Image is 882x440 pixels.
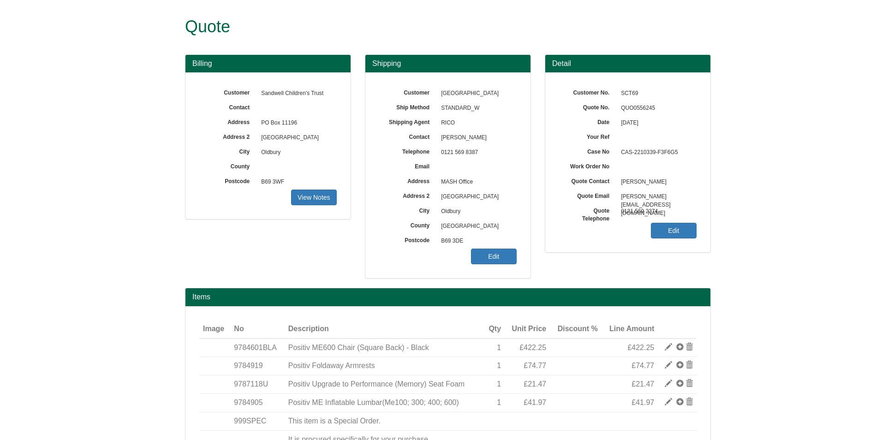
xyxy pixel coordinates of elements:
span: £21.47 [632,380,654,388]
a: View Notes [291,190,337,205]
h2: Items [192,293,703,301]
a: Edit [471,249,517,264]
label: County [379,219,436,230]
th: No [230,320,284,339]
span: £422.25 [519,344,546,351]
label: Quote Email [559,190,616,200]
label: Date [559,116,616,126]
label: City [199,145,256,156]
span: [GEOGRAPHIC_DATA] [256,131,337,145]
td: 9787118U [230,375,284,394]
label: Contact [379,131,436,141]
span: [PERSON_NAME][EMAIL_ADDRESS][DOMAIN_NAME] [616,190,697,204]
span: £74.77 [632,362,654,369]
span: [GEOGRAPHIC_DATA] [436,86,517,101]
label: Address 2 [379,190,436,200]
label: Ship Method [379,101,436,112]
label: Quote Telephone [559,204,616,223]
span: Sandwell Children's Trust [256,86,337,101]
label: Address 2 [199,131,256,141]
span: 1 [497,398,501,406]
label: Postcode [379,234,436,244]
span: £41.97 [524,398,546,406]
label: Telephone [379,145,436,156]
span: B69 3WF [256,175,337,190]
span: 0121 569 8387 [436,145,517,160]
span: Positiv Upgrade to Performance (Memory) Seat Foam [288,380,465,388]
label: Customer No. [559,86,616,97]
span: CAS-2210339-F3F6G5 [616,145,697,160]
span: Positiv ME Inflatable Lumbar(Me100; 300; 400; 600) [288,398,459,406]
label: Postcode [199,175,256,185]
label: Quote Contact [559,175,616,185]
h3: Billing [192,59,344,68]
th: Discount % [550,320,602,339]
span: SCT69 [616,86,697,101]
th: Qty [483,320,505,339]
label: Address [379,175,436,185]
label: Address [199,116,256,126]
span: QUO0556245 [616,101,697,116]
span: 1 [497,362,501,369]
span: B69 3DE [436,234,517,249]
span: £74.77 [524,362,546,369]
label: Quote No. [559,101,616,112]
span: [GEOGRAPHIC_DATA] [436,190,517,204]
th: Image [199,320,230,339]
span: 0121 569 2374 [616,204,697,219]
label: Case No [559,145,616,156]
td: 9784601BLA [230,339,284,357]
span: £21.47 [524,380,546,388]
td: 9784905 [230,394,284,412]
label: Shipping Agent [379,116,436,126]
span: [GEOGRAPHIC_DATA] [436,219,517,234]
span: Oldbury [256,145,337,160]
label: Email [379,160,436,171]
label: City [379,204,436,215]
span: Oldbury [436,204,517,219]
label: Work Order No [559,160,616,171]
span: STANDARD_W [436,101,517,116]
a: Edit [651,223,697,238]
span: PO Box 11196 [256,116,337,131]
label: County [199,160,256,171]
span: [PERSON_NAME] [436,131,517,145]
span: This item is a Special Order. [288,417,381,425]
span: £41.97 [632,398,654,406]
th: Unit Price [505,320,550,339]
span: Positiv Foldaway Armrests [288,362,375,369]
h3: Shipping [372,59,524,68]
h1: Quote [185,18,676,36]
h3: Detail [552,59,703,68]
span: Positiv ME600 Chair (Square Back) - Black [288,344,429,351]
span: £422.25 [627,344,654,351]
span: [DATE] [616,116,697,131]
span: 1 [497,344,501,351]
th: Description [285,320,483,339]
th: Line Amount [602,320,658,339]
span: [PERSON_NAME] [616,175,697,190]
label: Customer [199,86,256,97]
span: 1 [497,380,501,388]
label: Customer [379,86,436,97]
td: 999SPEC [230,412,284,431]
td: 9784919 [230,357,284,375]
label: Contact [199,101,256,112]
label: Your Ref [559,131,616,141]
span: MASH Office [436,175,517,190]
span: RICO [436,116,517,131]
